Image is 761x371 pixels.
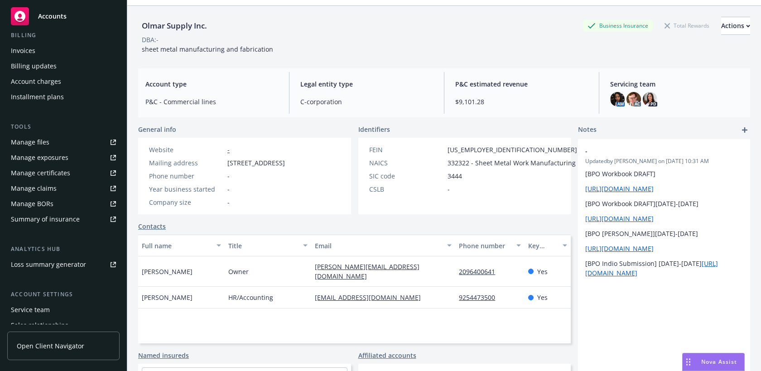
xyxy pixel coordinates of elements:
a: Manage BORs [7,197,120,211]
div: Service team [11,303,50,317]
span: Open Client Navigator [17,341,84,351]
span: 332322 - Sheet Metal Work Manufacturing [448,158,576,168]
a: Affiliated accounts [358,351,416,360]
span: $9,101.28 [455,97,588,106]
span: sheet metal manufacturing and fabrication [142,45,273,53]
a: [URL][DOMAIN_NAME] [585,184,654,193]
div: Manage exposures [11,150,68,165]
span: - [585,146,719,156]
span: [PERSON_NAME] [142,267,193,276]
div: Key contact [528,241,557,251]
button: Title [225,235,311,256]
a: 9254473500 [459,293,502,302]
a: Manage certificates [7,166,120,180]
div: Actions [721,17,750,34]
div: FEIN [369,145,444,154]
div: Billing updates [11,59,57,73]
span: Yes [537,267,548,276]
div: Drag to move [683,353,694,371]
img: photo [643,92,657,106]
span: [US_EMPLOYER_IDENTIFICATION_NUMBER] [448,145,577,154]
span: P&C estimated revenue [455,79,588,89]
div: Billing [7,31,120,40]
div: Full name [142,241,211,251]
a: Contacts [138,222,166,231]
button: Nova Assist [682,353,745,371]
div: -Updatedby [PERSON_NAME] on [DATE] 10:31 AM[BPO Workbook DRAFT][URL][DOMAIN_NAME][BPO Workbook DR... [578,139,750,285]
div: Manage certificates [11,166,70,180]
div: CSLB [369,184,444,194]
span: Owner [228,267,249,276]
button: Phone number [455,235,525,256]
a: [EMAIL_ADDRESS][DOMAIN_NAME] [315,293,428,302]
div: Manage BORs [11,197,53,211]
a: Account charges [7,74,120,89]
div: Company size [149,198,224,207]
div: Analytics hub [7,245,120,254]
span: Account type [145,79,278,89]
button: Key contact [525,235,571,256]
span: P&C - Commercial lines [145,97,278,106]
p: [BPO [PERSON_NAME]][DATE]-[DATE] [585,229,743,238]
a: Loss summary generator [7,257,120,272]
a: [PERSON_NAME][EMAIL_ADDRESS][DOMAIN_NAME] [315,262,419,280]
a: Service team [7,303,120,317]
button: Full name [138,235,225,256]
a: Manage claims [7,181,120,196]
div: Email [315,241,442,251]
div: Year business started [149,184,224,194]
a: Accounts [7,4,120,29]
div: Tools [7,122,120,131]
a: [URL][DOMAIN_NAME] [585,244,654,253]
span: Servicing team [610,79,743,89]
span: - [227,198,230,207]
span: [STREET_ADDRESS] [227,158,285,168]
p: [BPO Workbook DRAFT] [585,169,743,178]
a: Summary of insurance [7,212,120,226]
span: Updated by [PERSON_NAME] on [DATE] 10:31 AM [585,157,743,165]
p: [BPO Workbook DRAFT][DATE]-[DATE] [585,199,743,208]
a: Manage files [7,135,120,149]
span: - [227,184,230,194]
a: Invoices [7,43,120,58]
img: photo [626,92,641,106]
div: Account settings [7,290,120,299]
span: - [448,184,450,194]
span: Nova Assist [701,358,737,366]
div: Website [149,145,224,154]
div: Invoices [11,43,35,58]
a: Manage exposures [7,150,120,165]
span: Legal entity type [300,79,433,89]
div: Installment plans [11,90,64,104]
img: photo [610,92,625,106]
a: [URL][DOMAIN_NAME] [585,214,654,223]
a: Named insureds [138,351,189,360]
span: Accounts [38,13,67,20]
div: DBA: - [142,35,159,44]
div: Manage files [11,135,49,149]
span: HR/Accounting [228,293,273,302]
button: Email [311,235,455,256]
a: 2096400641 [459,267,502,276]
div: Phone number [459,241,511,251]
div: Loss summary generator [11,257,86,272]
div: Phone number [149,171,224,181]
a: add [739,125,750,135]
div: NAICS [369,158,444,168]
a: Sales relationships [7,318,120,332]
p: [BPO Indio Submission] [DATE]-[DATE] [585,259,743,278]
span: Notes [578,125,597,135]
span: [PERSON_NAME] [142,293,193,302]
div: Olmar Supply Inc. [138,20,211,32]
div: Business Insurance [583,20,653,31]
div: SIC code [369,171,444,181]
div: Total Rewards [660,20,714,31]
a: Billing updates [7,59,120,73]
div: Title [228,241,298,251]
div: Sales relationships [11,318,68,332]
span: C-corporation [300,97,433,106]
span: 3444 [448,171,462,181]
span: General info [138,125,176,134]
span: Yes [537,293,548,302]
